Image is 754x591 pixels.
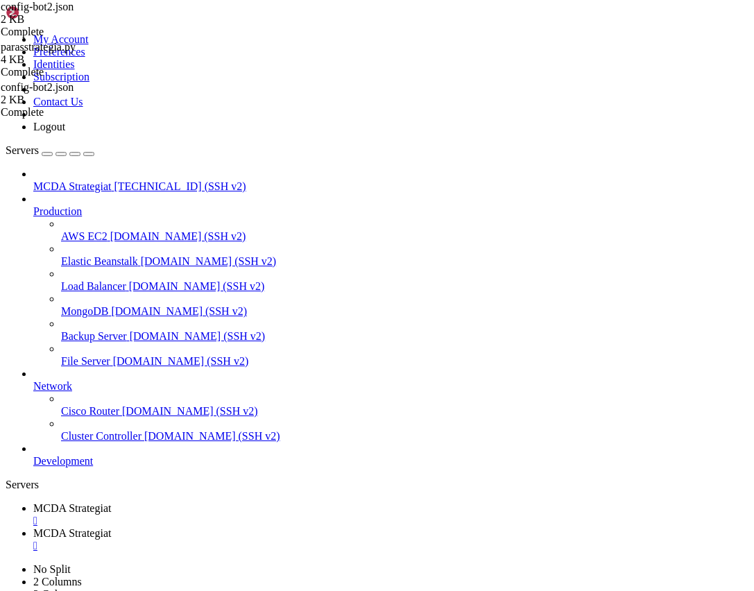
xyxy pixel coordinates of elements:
div: 2 KB [1,94,139,106]
div: 2 KB [1,13,139,26]
span: parasstrategia.py [1,41,76,53]
div: Complete [1,66,139,78]
span: parasstrategia.py [1,41,139,66]
span: config-bot2.json [1,1,74,12]
div: Complete [1,26,139,38]
div: Complete [1,106,139,119]
div: 4 KB [1,53,139,66]
span: config-bot2.json [1,1,139,26]
span: config-bot2.json [1,81,74,93]
span: config-bot2.json [1,81,139,106]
